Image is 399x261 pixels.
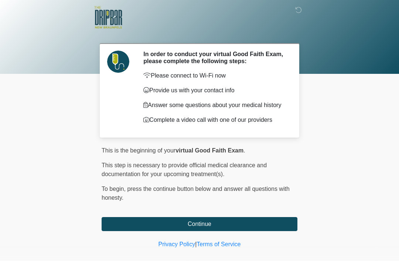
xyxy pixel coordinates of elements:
span: press the continue button below and answer all questions with honesty. [102,186,290,201]
button: Continue [102,217,297,231]
img: The DRIPBaR - New Braunfels Logo [94,6,122,30]
a: | [195,241,197,247]
a: Privacy Policy [158,241,195,247]
span: This is the beginning of your [102,147,175,154]
strong: virtual Good Faith Exam [175,147,243,154]
p: Provide us with your contact info [143,86,286,95]
span: . [243,147,245,154]
p: Please connect to Wi-Fi now [143,71,286,80]
img: Agent Avatar [107,51,129,73]
h2: In order to conduct your virtual Good Faith Exam, please complete the following steps: [143,51,286,65]
span: This step is necessary to provide official medical clearance and documentation for your upcoming ... [102,162,267,177]
a: Terms of Service [197,241,241,247]
p: Complete a video call with one of our providers [143,116,286,124]
span: To begin, [102,186,127,192]
p: Answer some questions about your medical history [143,101,286,110]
